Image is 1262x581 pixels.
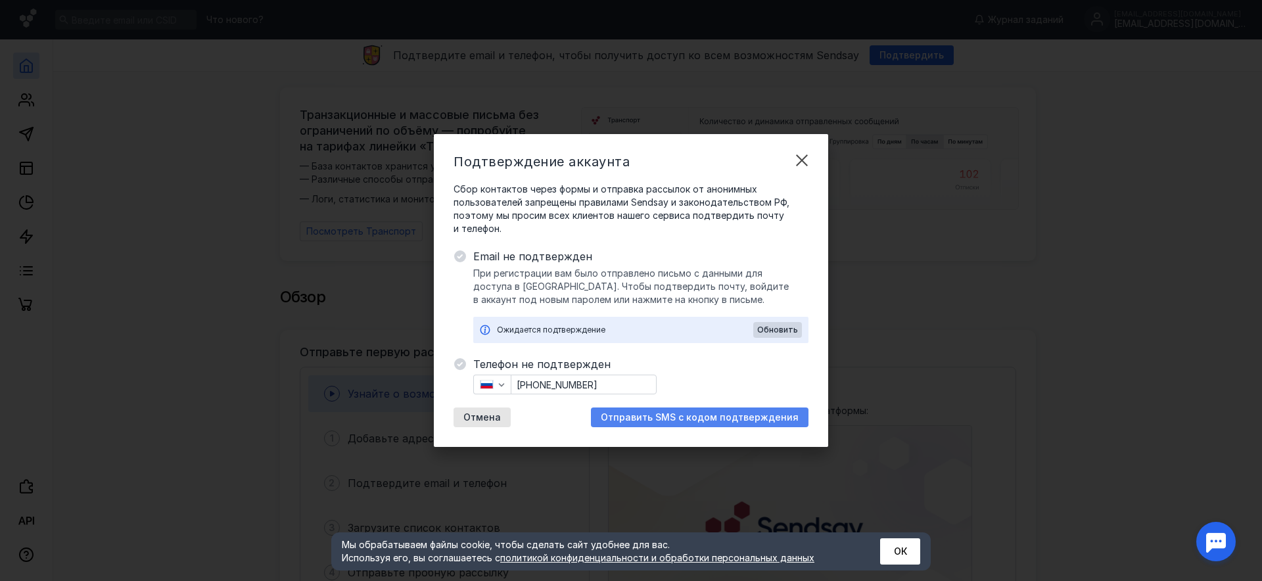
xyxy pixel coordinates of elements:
button: Отправить SMS с кодом подтверждения [591,407,808,427]
div: Мы обрабатываем файлы cookie, чтобы сделать сайт удобнее для вас. Используя его, вы соглашаетесь c [342,538,848,565]
span: Телефон не подтвержден [473,356,808,372]
button: ОК [880,538,920,565]
button: Отмена [454,407,511,427]
span: Отправить SMS с кодом подтверждения [601,412,799,423]
button: Обновить [753,322,802,338]
div: Ожидается подтверждение [497,323,753,337]
span: Email не подтвержден [473,248,808,264]
span: Обновить [757,325,798,335]
span: При регистрации вам было отправлено письмо с данными для доступа в [GEOGRAPHIC_DATA]. Чтобы подтв... [473,267,808,306]
span: Отмена [463,412,501,423]
span: Подтверждение аккаунта [454,154,630,170]
a: политикой конфиденциальности и обработки персональных данных [500,552,814,563]
span: Сбор контактов через формы и отправка рассылок от анонимных пользователей запрещены правилами Sen... [454,183,808,235]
